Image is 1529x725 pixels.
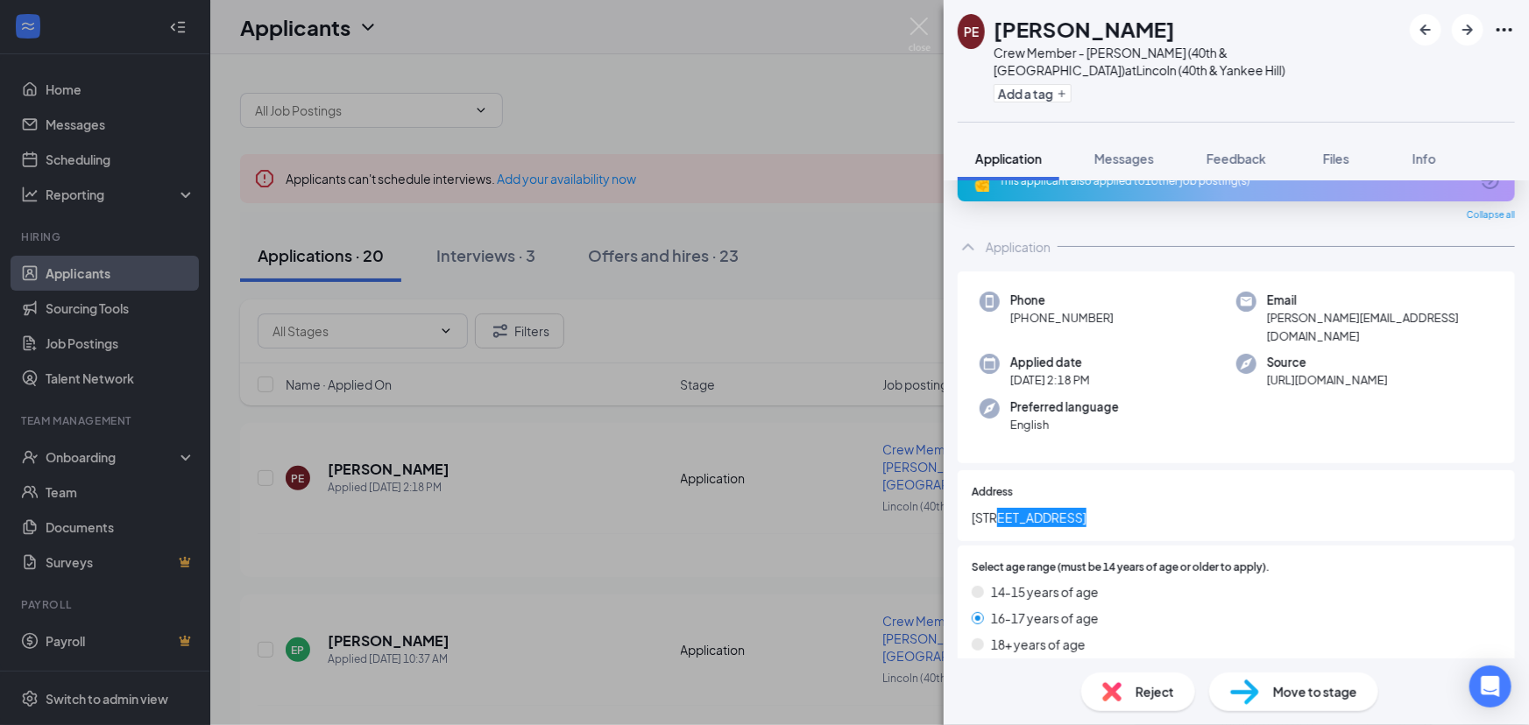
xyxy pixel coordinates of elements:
div: PE [964,23,979,40]
span: Preferred language [1010,398,1119,416]
svg: ChevronUp [958,236,979,257]
h1: [PERSON_NAME] [994,14,1175,44]
span: Select age range (must be 14 years of age or older to apply). [972,560,1270,576]
span: Move to stage [1273,682,1357,701]
span: Info [1412,151,1436,166]
svg: ArrowLeftNew [1415,19,1436,40]
span: Collapse all [1467,208,1515,222]
svg: Plus [1057,88,1067,99]
span: [DATE] 2:18 PM [1010,371,1090,389]
div: Application [986,238,1051,256]
button: ArrowLeftNew [1410,14,1441,46]
span: Feedback [1207,151,1266,166]
span: Address [972,484,1013,501]
span: [STREET_ADDRESS] [972,508,1501,527]
span: Source [1267,354,1388,371]
span: Applied date [1010,354,1090,371]
span: Phone [1010,292,1114,309]
button: PlusAdd a tag [994,84,1072,102]
span: [PHONE_NUMBER] [1010,309,1114,327]
span: Messages [1094,151,1154,166]
span: 14-15 years of age [991,582,1099,602]
span: Files [1323,151,1349,166]
span: 16-17 years of age [991,609,1099,628]
span: [URL][DOMAIN_NAME] [1267,371,1388,389]
div: Crew Member - [PERSON_NAME] (40th & [GEOGRAPHIC_DATA]) at Lincoln (40th & Yankee Hill) [994,44,1401,79]
span: 18+ years of age [991,635,1086,654]
span: English [1010,416,1119,433]
button: ArrowRight [1452,14,1483,46]
span: [PERSON_NAME][EMAIL_ADDRESS][DOMAIN_NAME] [1267,309,1493,345]
svg: Ellipses [1494,19,1515,40]
span: Application [975,151,1042,166]
div: Open Intercom Messenger [1469,665,1511,707]
span: Email [1267,292,1493,309]
span: Reject [1136,682,1174,701]
svg: ArrowCircle [1480,170,1501,191]
div: This applicant also applied to 1 other job posting(s) [1000,173,1469,188]
svg: ArrowRight [1457,19,1478,40]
